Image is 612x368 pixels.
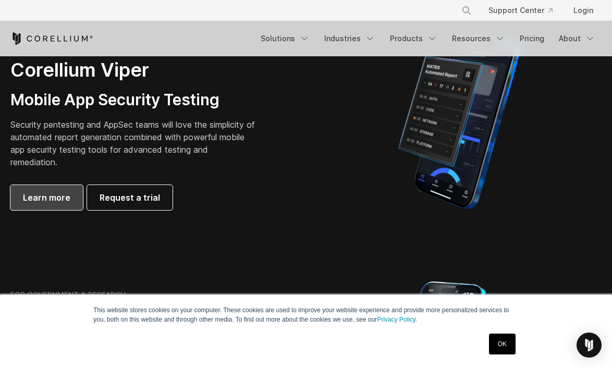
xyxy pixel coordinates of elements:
a: Privacy Policy. [377,316,417,323]
div: Open Intercom Messenger [577,333,602,358]
a: Products [384,29,444,48]
a: Support Center [480,1,561,20]
a: Corellium Home [10,32,93,45]
a: Learn more [10,185,83,210]
div: Navigation Menu [449,1,602,20]
a: Resources [446,29,511,48]
a: Solutions [254,29,316,48]
a: Pricing [513,29,550,48]
p: This website stores cookies on your computer. These cookies are used to improve your website expe... [93,305,519,324]
span: Learn more [23,191,70,204]
h3: Mobile App Security Testing [10,90,256,110]
span: Request a trial [100,191,160,204]
a: OK [489,334,516,354]
a: Login [565,1,602,20]
a: About [553,29,602,48]
div: Navigation Menu [254,29,602,48]
p: Security pentesting and AppSec teams will love the simplicity of automated report generation comb... [10,118,256,168]
h6: FOR GOVERNMENT & RESEARCH [10,290,126,300]
img: Corellium MATRIX automated report on iPhone showing app vulnerability test results across securit... [381,31,537,214]
a: Request a trial [87,185,173,210]
button: Search [457,1,476,20]
h2: Corellium Viper [10,58,256,82]
a: Industries [318,29,382,48]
